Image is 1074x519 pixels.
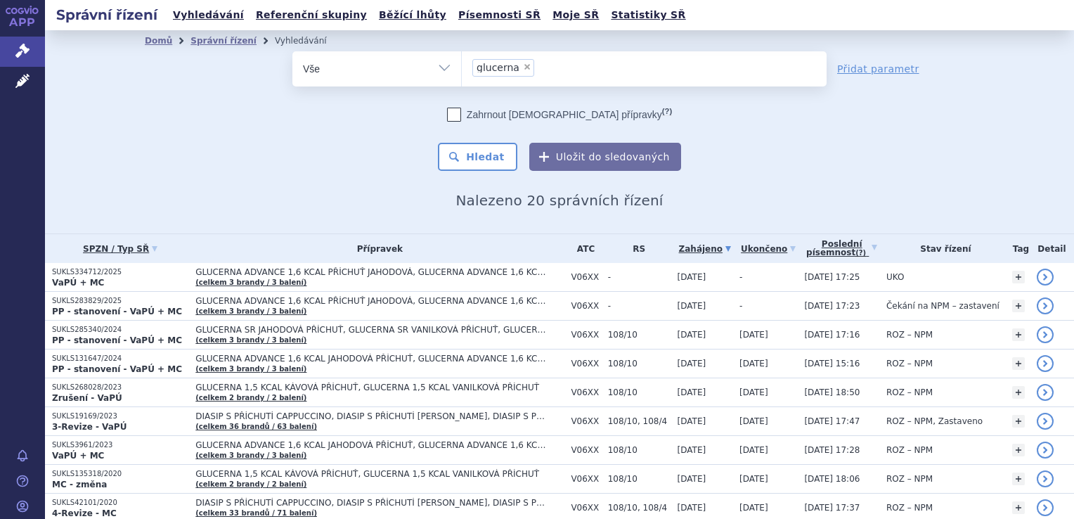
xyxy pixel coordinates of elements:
[52,498,188,508] p: SUKLS42101/2020
[739,272,742,282] span: -
[252,6,371,25] a: Referenční skupiny
[739,359,768,369] span: [DATE]
[1012,501,1025,514] a: +
[804,301,860,311] span: [DATE] 17:23
[804,272,860,282] span: [DATE] 17:25
[52,307,182,316] strong: PP - stanovení - VaPÚ + MC
[1037,297,1054,314] a: detail
[739,301,742,311] span: -
[804,474,860,484] span: [DATE] 18:06
[886,474,933,484] span: ROZ – NPM
[886,330,933,340] span: ROZ – NPM
[195,365,306,373] a: (celkem 3 brandy / 3 balení)
[804,234,879,263] a: Poslednípísemnost(?)
[438,143,517,171] button: Hledat
[1037,355,1054,372] a: detail
[195,325,547,335] span: GLUCERNA SR JAHODOVÁ PŘÍCHUŤ, GLUCERNA SR VANILKOVÁ PŘÍCHUŤ, GLUCERNA SR ČOKOLÁDOVÁ PŘÍCHUŤ
[375,6,451,25] a: Běžící lhůty
[195,509,317,517] a: (celkem 33 brandů / 71 balení)
[608,416,671,426] span: 108/10, 108/4
[195,469,547,479] span: GLUCERNA 1,5 KCAL KÁVOVÁ PŘÍCHUŤ, GLUCERNA 1,5 KCAL VANILKOVÁ PŘÍCHUŤ
[1005,234,1030,263] th: Tag
[1037,413,1054,430] a: detail
[678,301,706,311] span: [DATE]
[52,296,188,306] p: SUKLS283829/2025
[52,239,188,259] a: SPZN / Typ SŘ
[678,387,706,397] span: [DATE]
[601,234,671,263] th: RS
[275,30,345,51] li: Vyhledávání
[608,272,671,282] span: -
[739,474,768,484] span: [DATE]
[190,36,257,46] a: Správní řízení
[45,5,169,25] h2: Správní řízení
[1012,386,1025,399] a: +
[523,63,531,71] span: ×
[571,474,600,484] span: V06XX
[571,330,600,340] span: V06XX
[52,335,182,345] strong: PP - stanovení - VaPÚ + MC
[678,330,706,340] span: [DATE]
[678,359,706,369] span: [DATE]
[571,416,600,426] span: V06XX
[195,336,306,344] a: (celkem 3 brandy / 3 balení)
[886,301,999,311] span: Čekání na NPM – zastavení
[678,445,706,455] span: [DATE]
[52,469,188,479] p: SUKLS135318/2020
[678,416,706,426] span: [DATE]
[195,411,547,421] span: DIASIP S PŘÍCHUTÍ CAPPUCCINO, DIASIP S PŘÍCHUTÍ [PERSON_NAME], DIASIP S PŘÍCHUTÍ VANILKOVOU…
[608,359,671,369] span: 108/10
[52,383,188,392] p: SUKLS268028/2023
[886,445,933,455] span: ROZ – NPM
[886,416,983,426] span: ROZ – NPM, Zastaveno
[571,503,600,513] span: V06XX
[739,387,768,397] span: [DATE]
[1012,300,1025,312] a: +
[52,508,117,518] strong: 4-Revize - MC
[548,6,603,25] a: Moje SŘ
[477,63,519,72] span: glucerna
[608,445,671,455] span: 108/10
[678,474,706,484] span: [DATE]
[52,325,188,335] p: SUKLS285340/2024
[195,296,547,306] span: GLUCERNA ADVANCE 1,6 KCAL PŘÍCHUŤ JAHODOVÁ, GLUCERNA ADVANCE 1,6 KCAL PŘÍCHUŤ KÁVOVÁ, GLUCERNA AD...
[571,445,600,455] span: V06XX
[886,387,933,397] span: ROZ – NPM
[195,498,547,508] span: DIASIP S PŘÍCHUTÍ CAPPUCCINO, DIASIP S PŘÍCHUTÍ [PERSON_NAME], DIASIP S PŘÍCHUTÍ VANILKOVOU…
[1012,357,1025,370] a: +
[607,6,690,25] a: Statistiky SŘ
[608,387,671,397] span: 108/10
[739,330,768,340] span: [DATE]
[1037,499,1054,516] a: detail
[195,440,547,450] span: GLUCERNA ADVANCE 1,6 KCAL JAHODOVÁ PŘÍCHUŤ, GLUCERNA ADVANCE 1,6 KCAL KÁVOVÁ PŘÍCHUŤ, GLUCERNA AD...
[52,451,104,461] strong: VaPÚ + MC
[886,503,933,513] span: ROZ – NPM
[886,272,904,282] span: UKO
[804,359,860,369] span: [DATE] 15:16
[145,36,172,46] a: Domů
[195,480,306,488] a: (celkem 2 brandy / 2 balení)
[195,383,547,392] span: GLUCERNA 1,5 KCAL KÁVOVÁ PŘÍCHUŤ, GLUCERNA 1,5 KCAL VANILKOVÁ PŘÍCHUŤ
[195,267,547,277] span: GLUCERNA ADVANCE 1,6 KCAL PŘÍCHUŤ JAHODOVÁ, GLUCERNA ADVANCE 1,6 KCAL PŘÍCHUŤ KÁVOVÁ, GLUCERNA AD...
[195,354,547,364] span: GLUCERNA ADVANCE 1,6 KCAL JAHODOVÁ PŘÍCHUŤ, GLUCERNA ADVANCE 1,6 KCAL KÁVOVÁ PŘÍCHUŤ, GLUCERNA AD...
[1037,442,1054,459] a: detail
[188,234,564,263] th: Přípravek
[52,393,122,403] strong: Zrušení - VaPÚ
[1012,473,1025,485] a: +
[1012,415,1025,428] a: +
[739,239,797,259] a: Ukončeno
[195,307,306,315] a: (celkem 3 brandy / 3 balení)
[1030,234,1074,263] th: Detail
[804,445,860,455] span: [DATE] 17:28
[195,278,306,286] a: (celkem 3 brandy / 3 balení)
[804,330,860,340] span: [DATE] 17:16
[52,480,107,489] strong: MC - změna
[455,192,663,209] span: Nalezeno 20 správních řízení
[739,503,768,513] span: [DATE]
[1037,384,1054,401] a: detail
[739,416,768,426] span: [DATE]
[454,6,545,25] a: Písemnosti SŘ
[886,359,933,369] span: ROZ – NPM
[195,451,306,459] a: (celkem 3 brandy / 3 balení)
[52,267,188,277] p: SUKLS334712/2025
